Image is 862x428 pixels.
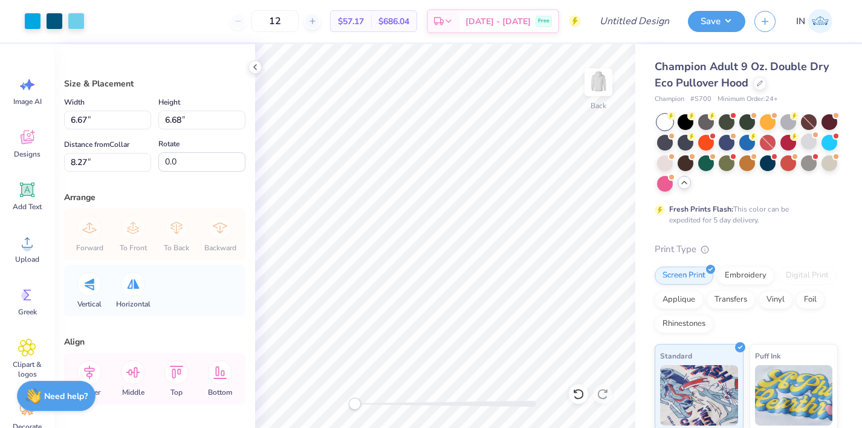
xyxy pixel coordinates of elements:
[591,100,606,111] div: Back
[349,398,361,410] div: Accessibility label
[15,255,39,264] span: Upload
[251,10,299,32] input: – –
[796,15,805,28] span: IN
[655,94,684,105] span: Champion
[586,70,611,94] img: Back
[79,387,100,397] span: Center
[755,365,833,426] img: Puff Ink
[13,97,42,106] span: Image AI
[688,11,745,32] button: Save
[77,299,102,309] span: Vertical
[64,77,245,90] div: Size & Placement
[465,15,531,28] span: [DATE] - [DATE]
[808,9,832,33] img: Issay Niki
[158,137,180,151] label: Rotate
[538,17,549,25] span: Free
[18,307,37,317] span: Greek
[116,299,151,309] span: Horizontal
[655,242,838,256] div: Print Type
[14,149,41,159] span: Designs
[655,59,829,90] span: Champion Adult 9 Oz. Double Dry Eco Pullover Hood
[778,267,837,285] div: Digital Print
[669,204,733,214] strong: Fresh Prints Flash:
[13,202,42,212] span: Add Text
[707,291,755,309] div: Transfers
[791,9,838,33] a: IN
[7,360,47,379] span: Clipart & logos
[590,9,679,33] input: Untitled Design
[655,267,713,285] div: Screen Print
[759,291,792,309] div: Vinyl
[796,291,825,309] div: Foil
[158,95,180,109] label: Height
[64,336,245,348] div: Align
[660,349,692,362] span: Standard
[660,365,738,426] img: Standard
[755,349,780,362] span: Puff Ink
[64,137,129,152] label: Distance from Collar
[378,15,409,28] span: $686.04
[690,94,711,105] span: # S700
[669,204,818,225] div: This color can be expedited for 5 day delivery.
[718,94,778,105] span: Minimum Order: 24 +
[44,391,88,402] strong: Need help?
[338,15,364,28] span: $57.17
[122,387,144,397] span: Middle
[717,267,774,285] div: Embroidery
[655,315,713,333] div: Rhinestones
[170,387,183,397] span: Top
[655,291,703,309] div: Applique
[64,191,245,204] div: Arrange
[64,95,85,109] label: Width
[208,387,232,397] span: Bottom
